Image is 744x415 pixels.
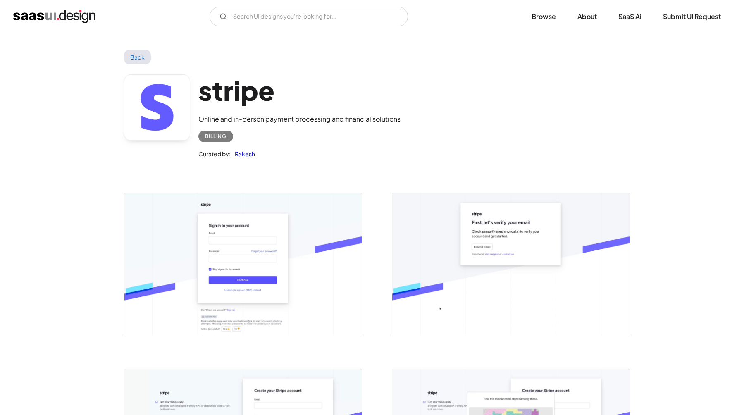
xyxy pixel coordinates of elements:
a: About [568,7,607,26]
a: Back [124,50,151,64]
a: open lightbox [392,193,630,336]
img: 6629df5686f2cb267eb03ba8_Sign%20In.jpg [124,193,362,336]
h1: stripe [198,74,401,106]
div: Curated by: [198,149,231,159]
div: Billing [205,131,227,141]
a: Submit UI Request [653,7,731,26]
a: home [13,10,95,23]
input: Search UI designs you're looking for... [210,7,408,26]
a: Rakesh [231,149,255,159]
a: open lightbox [124,193,362,336]
form: Email Form [210,7,408,26]
div: Online and in-person payment processing and financial solutions [198,114,401,124]
a: Browse [522,7,566,26]
img: 6629df56bdc74e5f13034ab4_Email%20Verifications.jpg [392,193,630,336]
a: SaaS Ai [608,7,651,26]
